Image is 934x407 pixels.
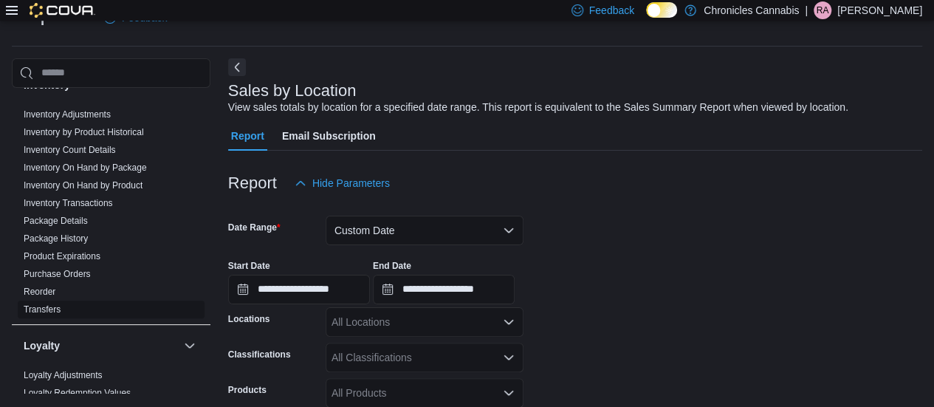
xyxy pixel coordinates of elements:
[228,384,267,396] label: Products
[24,163,147,173] a: Inventory On Hand by Package
[228,349,291,360] label: Classifications
[24,304,61,315] span: Transfers
[228,82,357,100] h3: Sales by Location
[24,144,116,156] span: Inventory Count Details
[24,198,113,208] a: Inventory Transactions
[503,387,515,399] button: Open list of options
[24,179,142,191] span: Inventory On Hand by Product
[231,121,264,151] span: Report
[646,2,677,18] input: Dark Mode
[589,3,634,18] span: Feedback
[228,222,281,233] label: Date Range
[12,106,210,324] div: Inventory
[503,352,515,363] button: Open list of options
[181,337,199,355] button: Loyalty
[24,215,88,227] span: Package Details
[312,176,390,191] span: Hide Parameters
[24,180,142,191] a: Inventory On Hand by Product
[24,233,88,244] a: Package History
[326,216,523,245] button: Custom Date
[704,1,799,19] p: Chronicles Cannabis
[24,387,131,399] span: Loyalty Redemption Values
[24,109,111,120] span: Inventory Adjustments
[30,3,95,18] img: Cova
[181,76,199,94] button: Inventory
[24,338,60,353] h3: Loyalty
[24,250,100,262] span: Product Expirations
[24,268,91,280] span: Purchase Orders
[24,127,144,137] a: Inventory by Product Historical
[837,1,922,19] p: [PERSON_NAME]
[228,313,270,325] label: Locations
[228,174,277,192] h3: Report
[24,145,116,155] a: Inventory Count Details
[805,1,808,19] p: |
[24,388,131,398] a: Loyalty Redemption Values
[503,316,515,328] button: Open list of options
[24,126,144,138] span: Inventory by Product Historical
[24,287,55,297] a: Reorder
[282,121,376,151] span: Email Subscription
[373,260,411,272] label: End Date
[24,233,88,244] span: Package History
[228,100,848,115] div: View sales totals by location for a specified date range. This report is equivalent to the Sales ...
[228,260,270,272] label: Start Date
[24,370,103,380] a: Loyalty Adjustments
[24,338,178,353] button: Loyalty
[24,269,91,279] a: Purchase Orders
[228,275,370,304] input: Press the down key to open a popover containing a calendar.
[24,369,103,381] span: Loyalty Adjustments
[373,275,515,304] input: Press the down key to open a popover containing a calendar.
[24,197,113,209] span: Inventory Transactions
[289,168,396,198] button: Hide Parameters
[228,58,246,76] button: Next
[24,304,61,315] a: Transfers
[814,1,831,19] div: Ryan Anningson
[817,1,829,19] span: RA
[24,109,111,120] a: Inventory Adjustments
[24,216,88,226] a: Package Details
[24,251,100,261] a: Product Expirations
